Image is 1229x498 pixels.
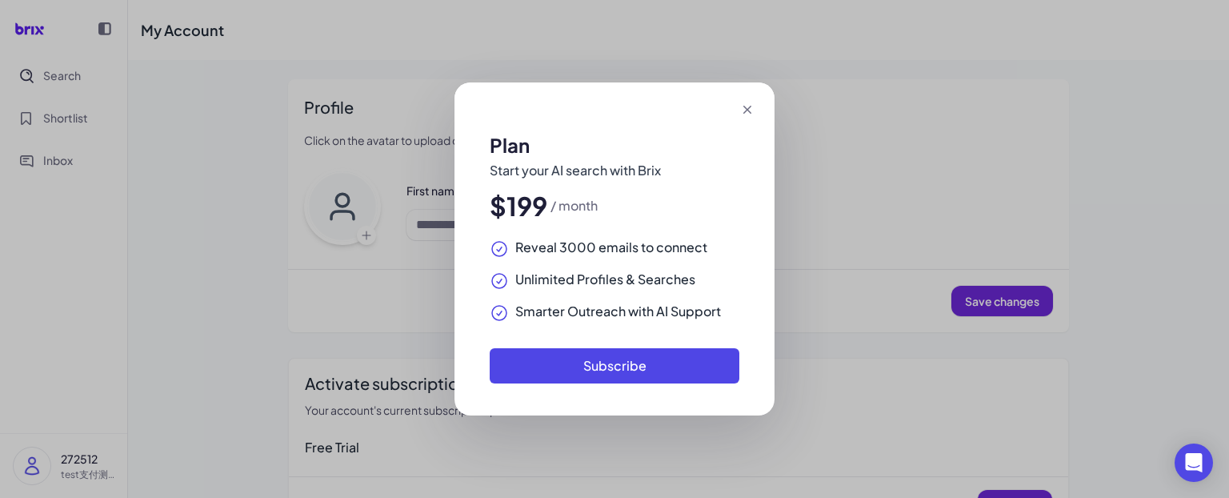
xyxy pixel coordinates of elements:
div: Open Intercom Messenger [1175,444,1213,482]
span: Unlimited Profiles & Searches [515,271,695,287]
span: $199 [490,198,547,214]
span: / month [550,198,598,214]
span: Smarter Outreach with AI Support [515,303,721,319]
span: Reveal 3000 emails to connect [515,239,707,255]
p: Start your AI search with Brix [490,163,739,179]
h2: Plan [490,137,739,153]
button: Subscribe [490,348,739,384]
